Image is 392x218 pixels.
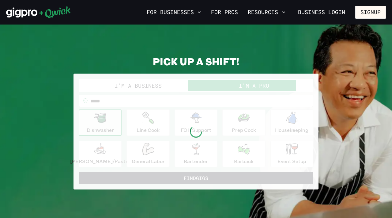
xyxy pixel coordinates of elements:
button: Resources [245,7,288,17]
a: For Pros [209,7,240,17]
a: Business Login [293,6,350,19]
button: Signup [355,6,386,19]
p: [PERSON_NAME]/Pastry [70,158,130,165]
button: For Businesses [144,7,204,17]
h2: PICK UP A SHIFT! [73,55,318,67]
